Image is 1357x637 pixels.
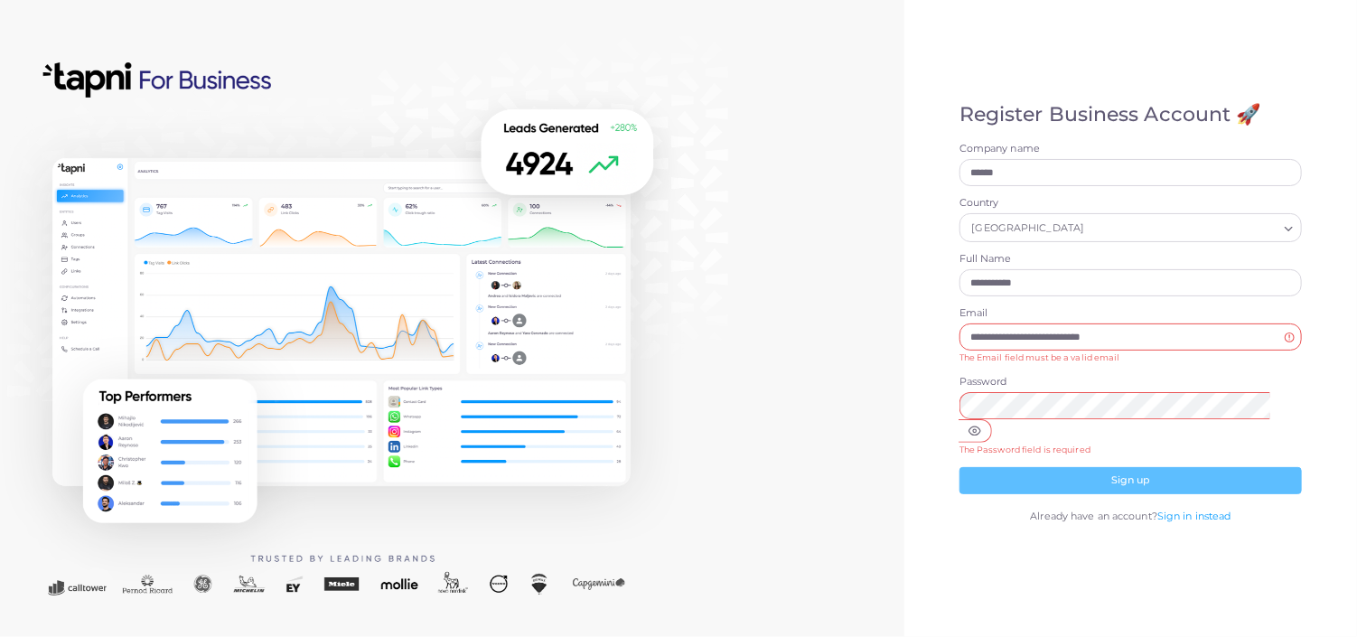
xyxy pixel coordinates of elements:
label: Country [959,196,1303,211]
label: Password [959,375,1303,389]
div: Search for option [959,213,1303,242]
small: The Password field is required [959,445,1090,454]
button: Sign up [959,467,1303,494]
span: [GEOGRAPHIC_DATA] [969,220,1087,239]
label: Full Name [959,252,1303,267]
span: Already have an account? [1031,510,1158,522]
input: Search for option [1089,219,1277,239]
a: Sign in instead [1157,510,1231,522]
label: Company name [959,142,1303,156]
label: Email [959,306,1303,321]
small: The Email field must be a valid email [959,352,1120,362]
h4: Register Business Account 🚀 [959,103,1303,126]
